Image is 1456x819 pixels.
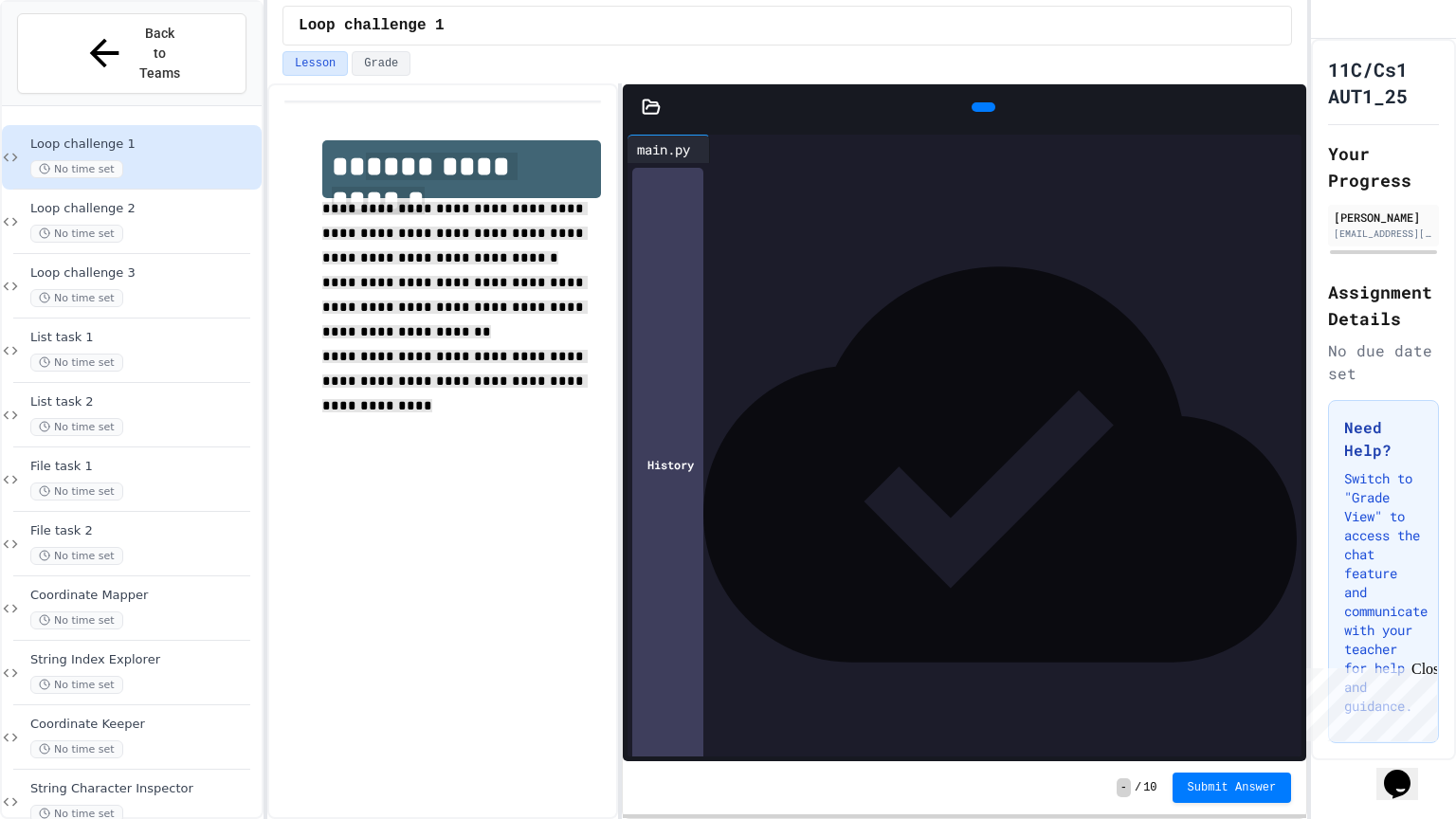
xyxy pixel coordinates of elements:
div: main.py [628,135,710,163]
span: No time set [30,676,123,694]
div: Chat with us now!Close [8,8,131,120]
span: 10 [1143,780,1156,795]
span: File task 1 [30,459,258,475]
span: - [1117,778,1131,797]
span: No time set [30,289,123,307]
div: No due date set [1328,339,1439,385]
span: List task 1 [30,330,258,346]
p: Switch to "Grade View" to access the chat feature and communicate with your teacher for help and ... [1344,469,1423,716]
span: Loop challenge 2 [30,201,258,217]
div: main.py [628,139,700,159]
h1: 11C/Cs1 AUT1_25 [1328,56,1439,109]
span: No time set [30,482,123,500]
span: / [1135,780,1141,795]
div: [PERSON_NAME] [1334,209,1433,226]
div: History [632,168,703,762]
iframe: chat widget [1376,743,1437,800]
span: Coordinate Mapper [30,588,258,604]
span: No time set [30,160,123,178]
div: [EMAIL_ADDRESS][PERSON_NAME][DOMAIN_NAME] [1334,227,1433,241]
span: No time set [30,225,123,243]
span: No time set [30,547,123,565]
iframe: chat widget [1299,661,1437,741]
span: List task 2 [30,394,258,410]
span: No time set [30,740,123,758]
button: Submit Answer [1173,773,1292,803]
button: Grade [352,51,410,76]
h2: Assignment Details [1328,279,1439,332]
span: Back to Teams [137,24,182,83]
span: Coordinate Keeper [30,717,258,733]
span: No time set [30,611,123,629]
h3: Need Help? [1344,416,1423,462]
span: No time set [30,418,123,436]
span: Submit Answer [1188,780,1277,795]
button: Lesson [282,51,348,76]
button: Back to Teams [17,13,246,94]
span: Loop challenge 3 [30,265,258,282]
span: Loop challenge 1 [299,14,445,37]
span: File task 2 [30,523,258,539]
h2: Your Progress [1328,140,1439,193]
span: No time set [30,354,123,372]
span: String Character Inspector [30,781,258,797]
span: Loop challenge 1 [30,136,258,153]
span: String Index Explorer [30,652,258,668]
